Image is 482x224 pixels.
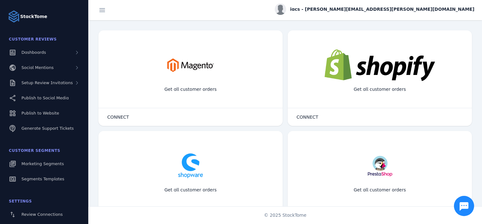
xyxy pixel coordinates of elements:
a: Marketing Segments [4,157,85,171]
span: Social Mentions [21,65,54,70]
a: Publish to Website [4,106,85,120]
span: Setup Review Invitations [21,80,73,85]
span: Marketing Segments [21,161,64,166]
div: Get all customer orders [159,81,222,98]
span: iacs - [PERSON_NAME][EMAIL_ADDRESS][PERSON_NAME][DOMAIN_NAME] [290,6,474,13]
div: Get all customer orders [159,182,222,198]
strong: StackTome [20,13,47,20]
span: CONNECT [107,115,129,119]
span: Generate Support Tickets [21,126,74,131]
span: © 2025 StackTome [264,212,307,219]
img: magento.png [159,49,222,81]
span: Dashboards [21,50,46,55]
img: Logo image [8,10,20,23]
span: Segments Templates [21,177,64,181]
button: CONNECT [101,111,135,123]
span: Publish to Website [21,111,59,115]
img: profile.jpg [275,3,286,15]
span: Settings [9,199,32,203]
span: Customer Segments [9,148,60,153]
a: Segments Templates [4,172,85,186]
button: iacs - [PERSON_NAME][EMAIL_ADDRESS][PERSON_NAME][DOMAIN_NAME] [275,3,474,15]
img: shopware.png [175,150,206,182]
span: CONNECT [297,115,318,119]
div: Get all customer orders [349,182,411,198]
span: Publish to Social Media [21,96,69,100]
button: CONNECT [290,111,325,123]
div: Get all customer orders [349,81,411,98]
a: Publish to Social Media [4,91,85,105]
span: Review Connections [21,212,63,217]
a: Review Connections [4,208,85,221]
img: shopify.png [325,49,435,81]
a: Generate Support Tickets [4,121,85,135]
img: prestashop.png [365,150,394,182]
span: Customer Reviews [9,37,57,41]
